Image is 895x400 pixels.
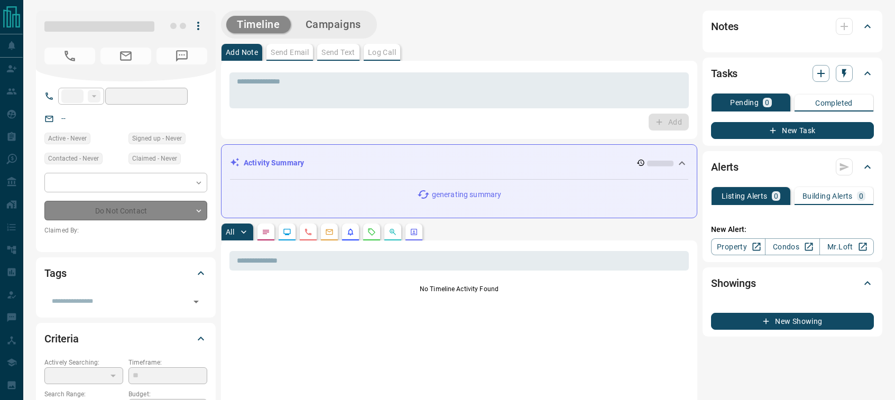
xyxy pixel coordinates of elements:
[226,49,258,56] p: Add Note
[765,99,769,106] p: 0
[44,226,207,235] p: Claimed By:
[711,271,874,296] div: Showings
[711,122,874,139] button: New Task
[711,154,874,180] div: Alerts
[295,16,372,33] button: Campaigns
[156,48,207,64] span: No Number
[44,261,207,286] div: Tags
[304,228,312,236] svg: Calls
[325,228,334,236] svg: Emails
[432,189,501,200] p: generating summary
[389,228,397,236] svg: Opportunities
[48,153,99,164] span: Contacted - Never
[859,192,863,200] p: 0
[765,238,819,255] a: Condos
[44,265,66,282] h2: Tags
[711,313,874,330] button: New Showing
[774,192,778,200] p: 0
[711,18,739,35] h2: Notes
[711,238,765,255] a: Property
[44,326,207,351] div: Criteria
[44,389,123,399] p: Search Range:
[711,159,739,175] h2: Alerts
[711,275,756,292] h2: Showings
[44,201,207,220] div: Do Not Contact
[711,14,874,39] div: Notes
[367,228,376,236] svg: Requests
[346,228,355,236] svg: Listing Alerts
[132,153,177,164] span: Claimed - Never
[128,389,207,399] p: Budget:
[44,48,95,64] span: No Number
[44,330,79,347] h2: Criteria
[226,228,234,236] p: All
[226,16,291,33] button: Timeline
[819,238,874,255] a: Mr.Loft
[244,157,304,169] p: Activity Summary
[815,99,853,107] p: Completed
[711,224,874,235] p: New Alert:
[61,114,66,123] a: --
[262,228,270,236] svg: Notes
[132,133,182,144] span: Signed up - Never
[730,99,759,106] p: Pending
[283,228,291,236] svg: Lead Browsing Activity
[100,48,151,64] span: No Email
[128,358,207,367] p: Timeframe:
[44,358,123,367] p: Actively Searching:
[48,133,87,144] span: Active - Never
[229,284,689,294] p: No Timeline Activity Found
[802,192,853,200] p: Building Alerts
[711,61,874,86] div: Tasks
[722,192,768,200] p: Listing Alerts
[189,294,204,309] button: Open
[711,65,737,82] h2: Tasks
[230,153,688,173] div: Activity Summary
[410,228,418,236] svg: Agent Actions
